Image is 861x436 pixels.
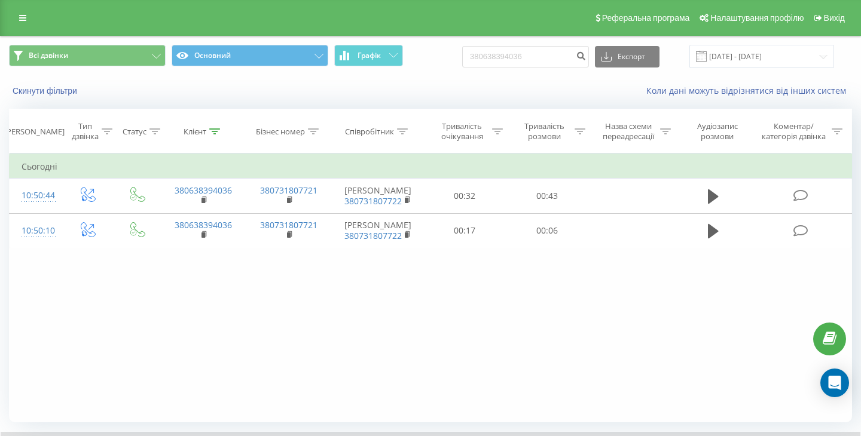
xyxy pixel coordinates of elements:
button: Основний [172,45,328,66]
div: [PERSON_NAME] [4,127,65,137]
div: Коментар/категорія дзвінка [759,121,829,142]
span: Налаштування профілю [710,13,804,23]
td: 00:43 [506,179,588,213]
span: Графік [358,51,381,60]
a: 380638394036 [175,185,232,196]
span: Вихід [824,13,845,23]
button: Графік [334,45,403,66]
span: Реферальна програма [602,13,690,23]
div: Бізнес номер [256,127,305,137]
div: Open Intercom Messenger [820,369,849,397]
td: 00:06 [506,213,588,248]
div: Назва схеми переадресації [599,121,657,142]
td: Сьогодні [10,155,852,179]
a: 380731807722 [344,195,402,207]
button: Всі дзвінки [9,45,166,66]
button: Експорт [595,46,660,67]
span: Всі дзвінки [29,51,68,60]
a: Коли дані можуть відрізнятися вiд інших систем [646,85,852,96]
div: 10:50:10 [22,219,50,242]
a: 380731807721 [260,219,317,231]
div: 10:50:44 [22,184,50,207]
input: Пошук за номером [462,46,589,67]
div: Співробітник [345,127,394,137]
div: Тривалість очікування [435,121,490,142]
button: Скинути фільтри [9,85,83,96]
div: Тривалість розмови [517,121,572,142]
div: Статус [123,127,146,137]
td: 00:17 [424,213,506,248]
a: 380731807722 [344,230,402,241]
div: Клієнт [184,127,206,137]
a: 380638394036 [175,219,232,231]
div: Тип дзвінка [72,121,99,142]
a: 380731807721 [260,185,317,196]
div: Аудіозапис розмови [685,121,750,142]
td: [PERSON_NAME] [332,179,424,213]
td: [PERSON_NAME] [332,213,424,248]
td: 00:32 [424,179,506,213]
